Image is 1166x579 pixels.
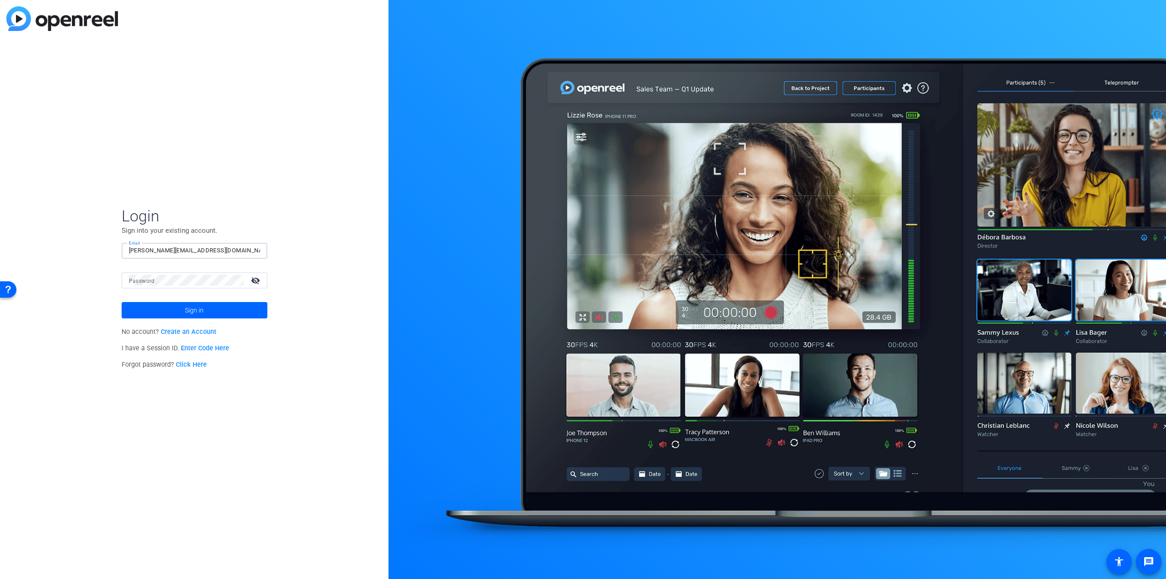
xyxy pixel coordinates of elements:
mat-label: Password [129,278,155,284]
span: Forgot password? [122,361,207,369]
span: Sign in [185,299,204,322]
mat-icon: accessibility [1114,556,1125,567]
mat-label: Email [129,241,140,246]
img: blue-gradient.svg [6,6,118,31]
a: Enter Code Here [181,344,229,352]
a: Click Here [176,361,207,369]
span: No account? [122,328,217,336]
input: Enter Email Address [129,245,260,256]
mat-icon: visibility_off [245,274,267,287]
span: I have a Session ID. [122,344,230,352]
button: Sign in [122,302,267,318]
span: Login [122,206,267,225]
a: Create an Account [161,328,216,336]
mat-icon: message [1143,556,1154,567]
p: Sign into your existing account. [122,225,267,236]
